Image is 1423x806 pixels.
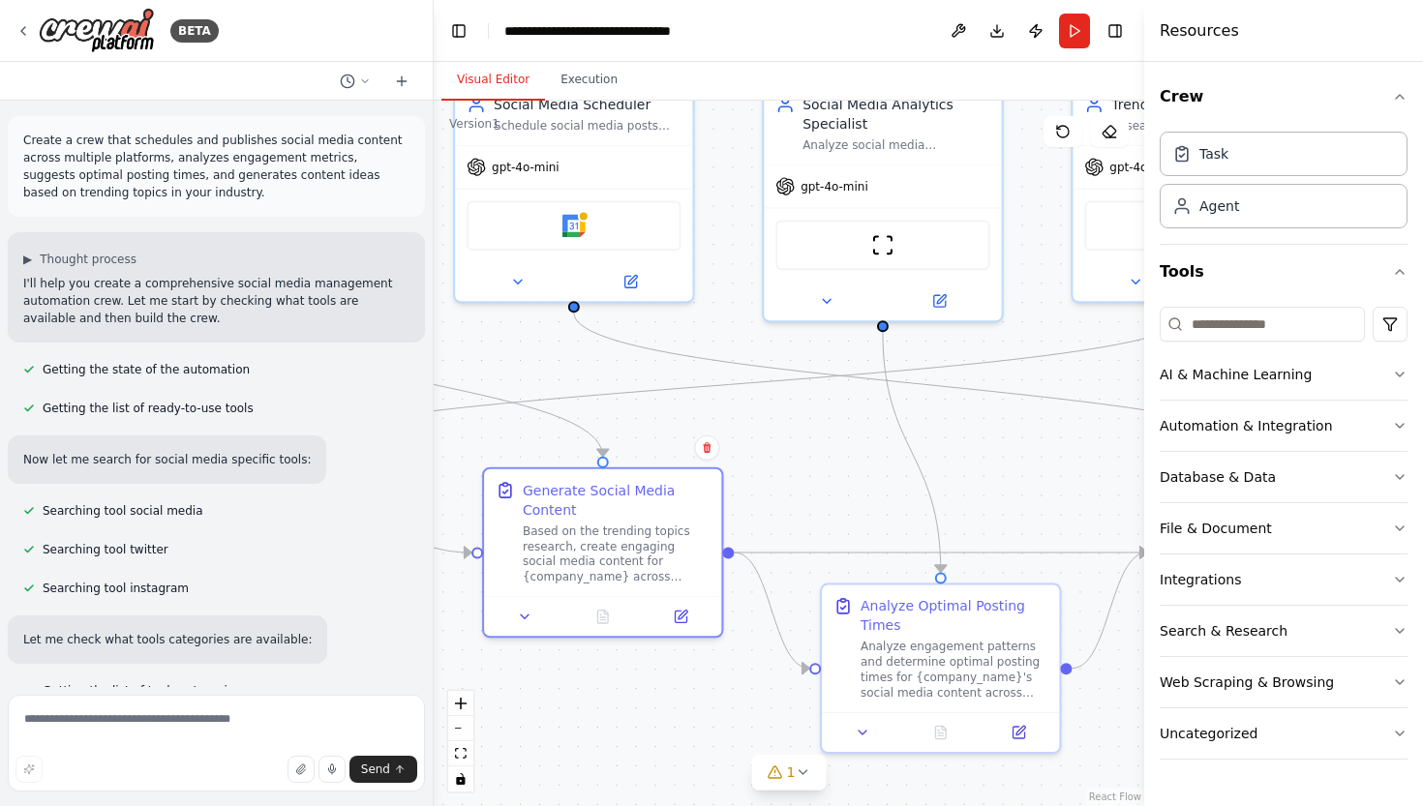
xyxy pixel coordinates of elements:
[1160,724,1257,743] div: Uncategorized
[23,252,32,267] span: ▶
[504,21,671,41] nav: breadcrumb
[453,81,694,303] div: Social Media SchedulerSchedule social media posts across multiple platforms at optimal times base...
[1160,519,1272,538] div: File & Document
[23,132,409,201] p: Create a crew that schedules and publishes social media content across multiple platforms, analyz...
[40,252,136,267] span: Thought process
[861,596,1047,635] div: Analyze Optimal Posting Times
[1160,452,1408,502] button: Database & Data
[492,160,560,175] span: gpt-4o-mini
[1160,467,1276,487] div: Database & Data
[1160,570,1241,589] div: Integrations
[256,313,1201,457] g: Edge from 10608963-f50b-420b-b20e-00e4cf739308 to 660c445d-60ae-4861-bc21-c56b2728b495
[1160,554,1408,605] button: Integrations
[23,275,409,327] p: I'll help you create a comprehensive social media management automation crew. Let me start by che...
[23,252,136,267] button: ▶Thought process
[801,179,868,194] span: gpt-4o-mini
[752,755,827,791] button: 1
[43,683,240,699] span: Getting the list of tools categories
[1199,144,1228,164] div: Task
[885,289,994,313] button: Open in side panel
[482,467,723,639] div: Generate Social Media ContentBased on the trending topics research, create engaging social media ...
[1160,708,1408,759] button: Uncategorized
[441,60,545,101] button: Visual Editor
[985,721,1051,744] button: Open in side panel
[576,270,685,293] button: Open in side panel
[445,17,472,45] button: Hide left sidebar
[1160,503,1408,553] button: File & Document
[1160,19,1239,43] h4: Resources
[1089,791,1141,802] a: React Flow attribution
[288,756,315,783] button: Upload files
[332,70,378,93] button: Switch to previous chat
[562,214,586,237] img: Google Calendar
[734,543,809,678] g: Edge from 2b04d0a9-ac6c-4c1c-bf51-d7327bf6cbf3 to 84571362-21a9-4cf9-aa99-2d0f2bae18e5
[39,8,155,53] img: Logo
[349,756,417,783] button: Send
[734,543,1147,562] g: Edge from 2b04d0a9-ac6c-4c1c-bf51-d7327bf6cbf3 to c06d27ae-689e-417c-8758-6d07add9ffa7
[448,691,473,791] div: React Flow controls
[448,766,473,791] button: toggle interactivity
[1160,349,1408,400] button: AI & Machine Learning
[820,582,1061,754] div: Analyze Optimal Posting TimesAnalyze engagement patterns and determine optimal posting times for ...
[523,523,710,585] div: Based on the trending topics research, create engaging social media content for {company_name} ac...
[762,81,1003,322] div: Social Media Analytics SpecialistAnalyze social media engagement metrics, track performance acros...
[15,756,43,783] button: Improve this prompt
[43,401,254,416] span: Getting the list of ready-to-use tools
[900,721,982,744] button: No output available
[1199,196,1239,216] div: Agent
[545,60,633,101] button: Execution
[873,332,951,572] g: Edge from f708accc-59d2-4b32-ab54-b72bd23c6d56 to 84571362-21a9-4cf9-aa99-2d0f2bae18e5
[1072,543,1147,678] g: Edge from 84571362-21a9-4cf9-aa99-2d0f2bae18e5 to c06d27ae-689e-417c-8758-6d07add9ffa7
[494,95,681,114] div: Social Media Scheduler
[1160,70,1408,124] button: Crew
[1160,606,1408,656] button: Search & Research
[43,581,189,596] span: Searching tool instagram
[448,716,473,741] button: zoom out
[1160,657,1408,707] button: Web Scraping & Browsing
[1160,416,1333,435] div: Automation & Integration
[256,313,613,457] g: Edge from 02c5cc9e-7506-4077-a50c-25ce97e31d8c to 2b04d0a9-ac6c-4c1c-bf51-d7327bf6cbf3
[564,313,1288,457] g: Edge from 07d83c97-e857-422b-93a3-37ca7a2f95b2 to c06d27ae-689e-417c-8758-6d07add9ffa7
[802,137,989,153] div: Analyze social media engagement metrics, track performance across platforms, and provide actionab...
[448,741,473,766] button: fit view
[1109,160,1177,175] span: gpt-4o-mini
[523,481,710,520] div: Generate Social Media Content
[361,761,390,777] span: Send
[802,95,989,134] div: Social Media Analytics Specialist
[871,233,894,256] img: ScrapeWebsiteTool
[43,542,168,557] span: Searching tool twitter
[1111,95,1298,114] div: Trend Research Analyst
[1160,299,1408,775] div: Tools
[1160,245,1408,299] button: Tools
[1102,17,1129,45] button: Hide right sidebar
[494,118,681,134] div: Schedule social media posts across multiple platforms at optimal times based on audience engageme...
[170,19,219,43] div: BETA
[1160,124,1408,244] div: Crew
[43,503,203,519] span: Searching tool social media
[1160,672,1334,692] div: Web Scraping & Browsing
[1160,621,1287,641] div: Search & Research
[386,70,417,93] button: Start a new chat
[648,605,713,628] button: Open in side panel
[1160,401,1408,451] button: Automation & Integration
[396,533,471,562] g: Edge from 660c445d-60ae-4861-bc21-c56b2728b495 to 2b04d0a9-ac6c-4c1c-bf51-d7327bf6cbf3
[449,116,500,132] div: Version 1
[1071,81,1312,303] div: Trend Research AnalystResearch and identify trending topics, hashtags, and content themes in the ...
[23,631,312,648] p: Let me check what tools categories are available:
[23,451,311,468] p: Now let me search for social media specific tools:
[318,756,346,783] button: Click to speak your automation idea
[43,362,250,377] span: Getting the state of the automation
[861,639,1047,701] div: Analyze engagement patterns and determine optimal posting times for {company_name}'s social media...
[787,762,796,782] span: 1
[448,691,473,716] button: zoom in
[562,605,644,628] button: No output available
[1160,365,1312,384] div: AI & Machine Learning
[694,435,719,461] button: Delete node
